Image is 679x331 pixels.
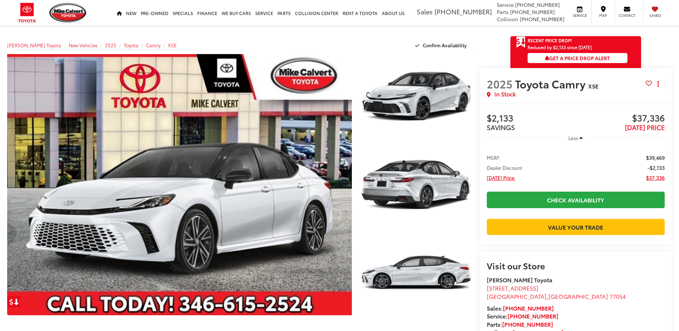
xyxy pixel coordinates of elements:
[417,7,433,16] span: Sales
[7,54,352,315] a: Expand Photo 0
[360,231,472,315] a: Expand Photo 3
[545,54,610,62] span: Get a Price Drop Alert
[7,296,21,307] a: Get Price Drop Alert
[516,36,525,48] span: Get Price Drop Alert
[487,113,576,124] span: $2,133
[528,45,627,49] span: Reduced by $2,133 since [DATE]
[49,3,87,23] img: Mike Calvert Toyota
[359,141,474,228] img: 2025 Toyota Camry XSE
[487,174,515,181] span: [DATE] Price:
[610,292,626,300] span: 77054
[487,320,553,328] strong: Parts:
[360,143,472,227] a: Expand Photo 2
[658,81,659,87] span: dropdown dots
[487,312,558,320] strong: Service:
[487,154,501,161] span: MSRP:
[487,284,626,300] a: [STREET_ADDRESS] [GEOGRAPHIC_DATA],[GEOGRAPHIC_DATA] 77054
[647,13,663,18] span: Saved
[487,284,538,292] span: [STREET_ADDRESS]
[359,230,474,316] img: 2025 Toyota Camry XSE
[588,82,598,90] span: XSE
[548,292,608,300] span: [GEOGRAPHIC_DATA]
[487,219,665,235] a: Value Your Trade
[576,113,665,124] span: $37,336
[528,37,572,43] span: Recent Price Drop!
[510,36,641,45] a: Get Price Drop Alert Recent Price Drop!
[487,292,626,300] span: ,
[503,304,554,312] a: [PHONE_NUMBER]
[487,192,665,208] a: Check Availability
[646,174,665,181] span: $37,336
[502,320,553,328] a: [PHONE_NUMBER]
[510,8,555,15] span: [PHONE_NUMBER]
[487,164,522,171] span: Dealer Discount
[568,135,578,141] span: Less
[146,42,160,48] a: Camry
[487,275,552,284] strong: [PERSON_NAME] Toyota
[646,154,665,161] span: $39,469
[69,42,97,48] a: New Vehicles
[411,39,472,52] button: Confirm Availability
[652,77,665,90] button: Actions
[124,42,139,48] a: Toyota
[168,42,177,48] a: XSE
[520,15,564,23] span: [PHONE_NUMBER]
[565,131,587,144] button: Less
[487,123,515,132] span: SAVINGS
[572,13,588,18] span: Service
[515,1,560,8] span: [PHONE_NUMBER]
[497,1,514,8] span: Service
[423,42,467,48] span: Confirm Availability
[4,53,355,317] img: 2025 Toyota Camry XSE
[487,261,665,270] h2: Visit our Store
[487,292,547,300] span: [GEOGRAPHIC_DATA]
[359,53,474,139] img: 2025 Toyota Camry XSE
[494,90,516,98] span: In Stock
[625,123,665,132] span: [DATE] PRICE
[105,42,116,48] a: 2025
[619,13,635,18] span: Contact
[360,54,472,139] a: Expand Photo 1
[595,13,611,18] span: Map
[497,8,509,15] span: Parts
[487,76,513,91] span: 2025
[435,7,492,16] span: [PHONE_NUMBER]
[515,76,588,91] span: Toyota Camry
[508,312,558,320] a: [PHONE_NUMBER]
[487,304,554,312] strong: Sales:
[497,15,518,23] span: Collision
[7,42,61,48] a: [PERSON_NAME] Toyota
[648,164,665,171] span: -$2,133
